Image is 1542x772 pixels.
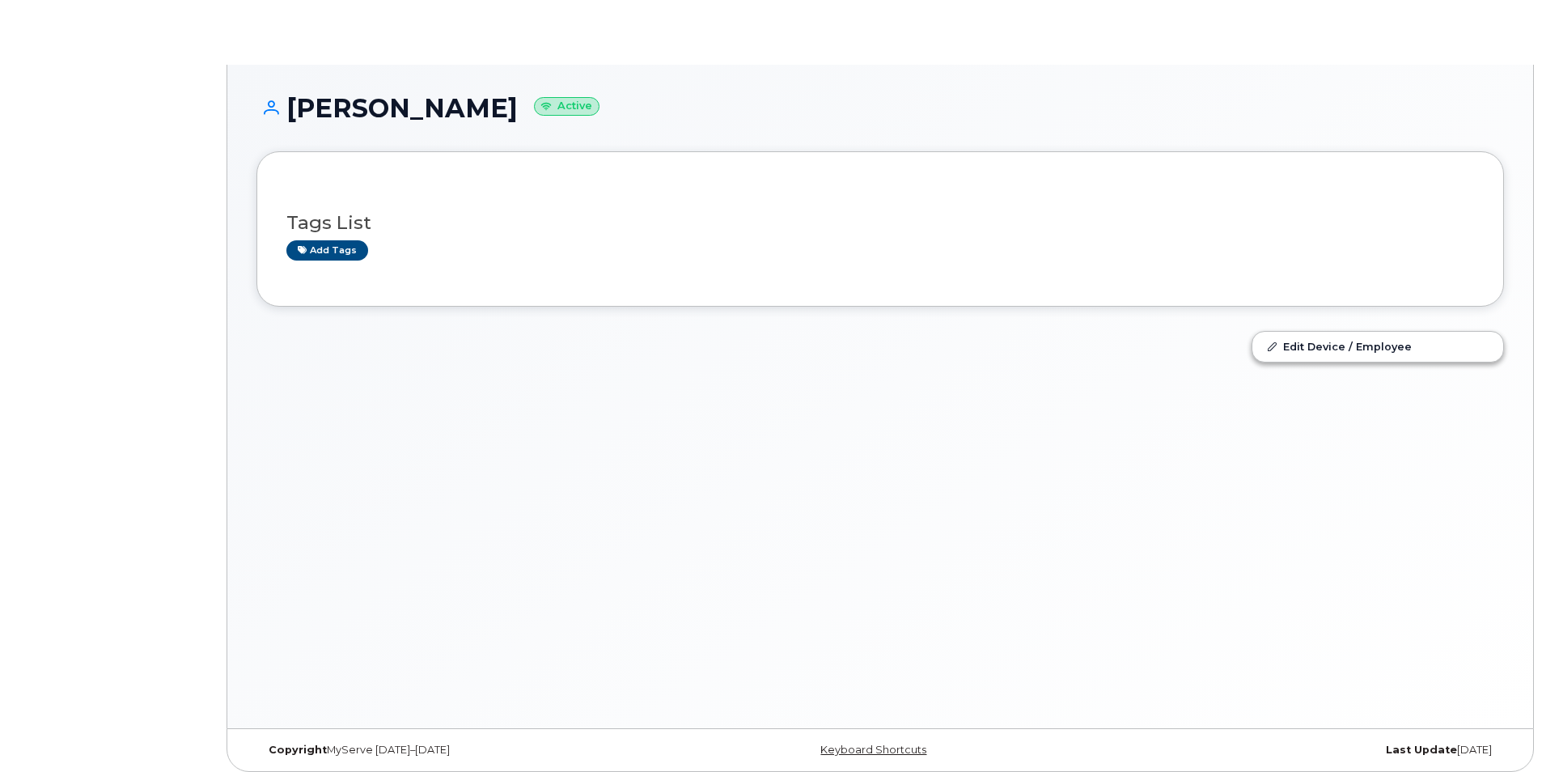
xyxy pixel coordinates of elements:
[1386,744,1457,756] strong: Last Update
[286,213,1474,233] h3: Tags List
[269,744,327,756] strong: Copyright
[286,240,368,261] a: Add tags
[1088,744,1504,757] div: [DATE]
[820,744,926,756] a: Keyboard Shortcuts
[1252,332,1503,361] a: Edit Device / Employee
[256,744,672,757] div: MyServe [DATE]–[DATE]
[534,97,599,116] small: Active
[256,94,1504,122] h1: [PERSON_NAME]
